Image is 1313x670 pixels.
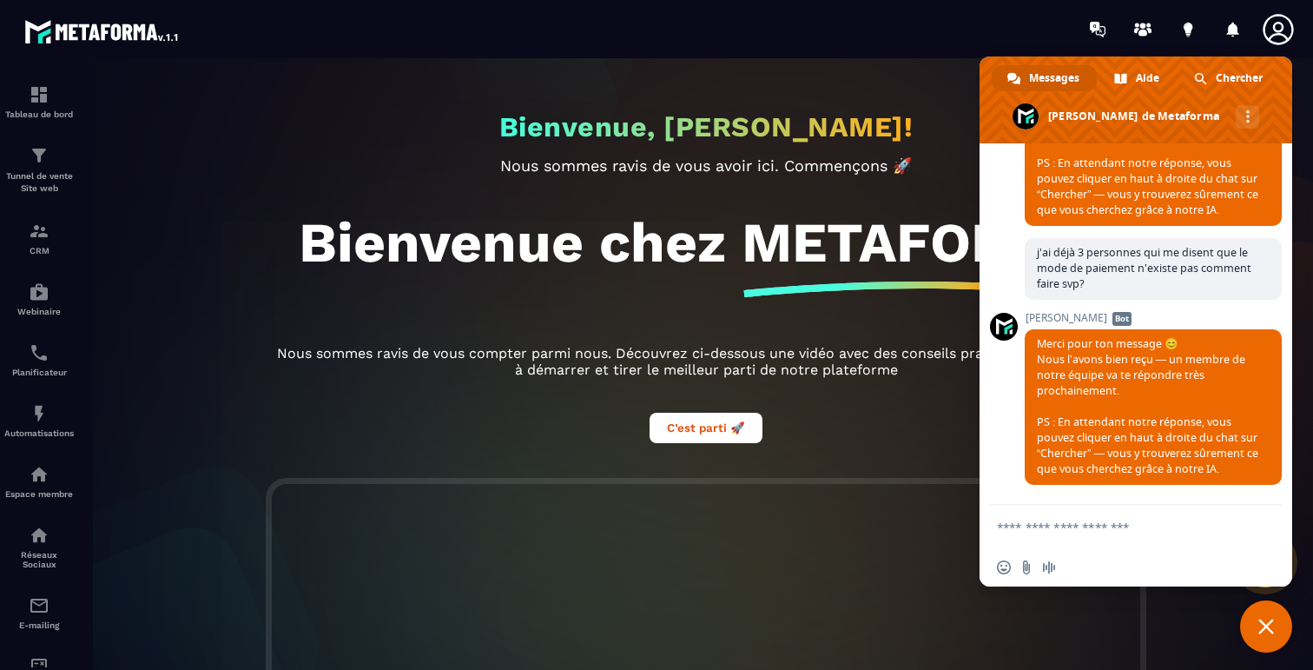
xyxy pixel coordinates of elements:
[4,329,74,390] a: schedulerschedulerPlanificateur
[29,525,49,546] img: social-network
[1112,312,1132,326] span: Bot
[4,170,74,195] p: Tunnel de vente Site web
[4,208,74,269] a: formationformationCRM
[29,221,49,242] img: formation
[997,520,1237,535] textarea: Entrez votre message...
[1178,65,1280,91] div: Chercher
[29,84,49,105] img: formation
[4,71,74,132] a: formationformationTableau de bord
[4,489,74,499] p: Espace membre
[1216,65,1263,91] span: Chercher
[4,390,74,451] a: automationsautomationsAutomatisations
[1037,336,1258,476] span: Merci pour ton message 😊 Nous l’avons bien reçu — un membre de notre équipe va te répondre très p...
[1042,561,1056,574] span: Message audio
[4,582,74,643] a: emailemailE-mailing
[4,246,74,255] p: CRM
[992,65,1097,91] div: Messages
[1240,600,1292,653] div: Fermer le chat
[1037,245,1251,291] span: j'ai déjà 3 personnes qui me disent que le mode de paiement n'existe pas comment faire svp?
[272,156,1140,175] p: Nous sommes ravis de vous avoir ici. Commençons 🚀
[4,368,74,377] p: Planificateur
[29,342,49,363] img: scheduler
[499,110,914,143] h2: Bienvenue, [PERSON_NAME]!
[4,620,74,630] p: E-mailing
[29,595,49,616] img: email
[1019,561,1033,574] span: Envoyer un fichier
[1136,65,1159,91] span: Aide
[24,16,181,47] img: logo
[29,464,49,485] img: automations
[650,419,762,435] a: C’est parti 🚀
[4,451,74,512] a: automationsautomationsEspace membre
[650,413,762,443] button: C’est parti 🚀
[4,109,74,119] p: Tableau de bord
[4,307,74,316] p: Webinaire
[4,512,74,582] a: social-networksocial-networkRéseaux Sociaux
[1236,105,1259,129] div: Autres canaux
[4,428,74,438] p: Automatisations
[29,403,49,424] img: automations
[299,209,1113,275] h1: Bienvenue chez METAFORMA!
[1099,65,1177,91] div: Aide
[4,269,74,329] a: automationsautomationsWebinaire
[29,145,49,166] img: formation
[997,561,1011,574] span: Insérer un emoji
[4,132,74,208] a: formationformationTunnel de vente Site web
[1029,65,1079,91] span: Messages
[272,345,1140,378] p: Nous sommes ravis de vous compter parmi nous. Découvrez ci-dessous une vidéo avec des conseils pr...
[29,282,49,302] img: automations
[1025,312,1282,324] span: [PERSON_NAME]
[4,550,74,569] p: Réseaux Sociaux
